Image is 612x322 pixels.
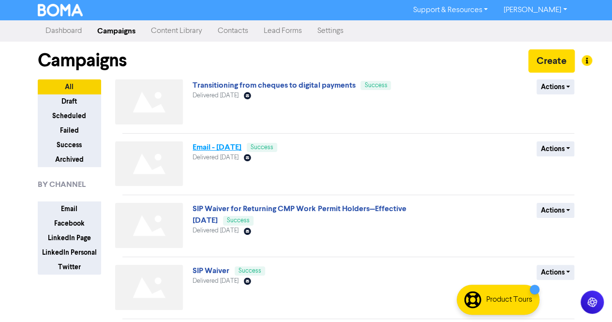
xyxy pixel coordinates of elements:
button: Actions [537,79,575,94]
a: Dashboard [38,21,90,41]
button: Email [38,201,101,216]
a: Content Library [143,21,210,41]
a: Campaigns [90,21,143,41]
span: Delivered [DATE] [193,92,239,99]
button: Draft [38,94,101,109]
button: Failed [38,123,101,138]
span: Delivered [DATE] [193,278,239,284]
button: All [38,79,101,94]
a: Lead Forms [256,21,310,41]
span: Success [251,144,273,151]
a: SIP Waiver for Returning CMP Work Permit Holders—Effective [DATE] [193,204,406,225]
a: SIP Waiver [193,266,229,276]
span: Success [239,268,261,274]
span: Delivered [DATE] [193,228,239,234]
a: Email - [DATE] [193,142,241,152]
button: Actions [537,141,575,156]
button: Facebook [38,216,101,231]
button: Success [38,138,101,153]
span: Delivered [DATE] [193,154,239,161]
span: BY CHANNEL [38,179,86,190]
span: Success [227,217,250,224]
a: Support & Resources [405,2,495,18]
button: Scheduled [38,108,101,123]
iframe: Chat Widget [491,217,612,322]
img: Not found [115,79,183,124]
img: Not found [115,141,183,186]
img: Not found [115,203,183,248]
a: [PERSON_NAME] [495,2,574,18]
span: Success [364,82,387,89]
h1: Campaigns [38,49,127,72]
img: Not found [115,265,183,310]
button: Actions [537,203,575,218]
img: BOMA Logo [38,4,83,16]
button: Twitter [38,260,101,275]
button: LinkedIn Page [38,230,101,245]
a: Contacts [210,21,256,41]
button: Create [528,49,575,73]
button: Archived [38,152,101,167]
a: Settings [310,21,351,41]
a: Transitioning from cheques to digital payments [193,80,355,90]
button: LinkedIn Personal [38,245,101,260]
